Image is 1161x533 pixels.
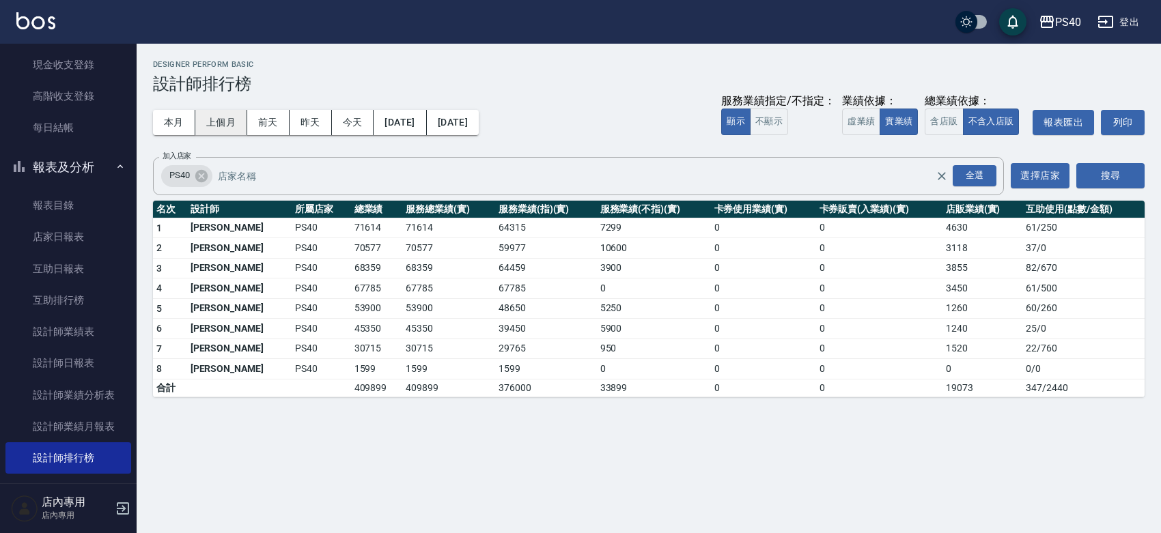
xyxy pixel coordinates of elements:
[816,278,942,299] td: 0
[187,201,292,218] th: 設計師
[495,278,597,299] td: 67785
[5,285,131,316] a: 互助排行榜
[495,298,597,319] td: 48650
[1022,338,1145,359] td: 22 / 760
[1101,110,1145,135] button: 列印
[495,258,597,278] td: 64459
[597,238,711,259] td: 10600
[942,218,1022,238] td: 4630
[711,218,816,238] td: 0
[942,258,1022,278] td: 3855
[1011,163,1069,188] button: 選擇店家
[153,60,1145,69] h2: Designer Perform Basic
[292,238,350,259] td: PS40
[16,12,55,29] img: Logo
[711,379,816,397] td: 0
[1022,218,1145,238] td: 61 / 250
[495,379,597,397] td: 376000
[942,338,1022,359] td: 1520
[711,298,816,319] td: 0
[942,278,1022,299] td: 3450
[1022,258,1145,278] td: 82 / 670
[292,298,350,319] td: PS40
[950,162,999,189] button: Open
[5,379,131,411] a: 設計師業績分析表
[351,379,403,397] td: 409899
[351,338,403,359] td: 30715
[816,238,942,259] td: 0
[597,201,711,218] th: 服務業績(不指)(實)
[5,316,131,347] a: 設計師業績表
[711,338,816,359] td: 0
[187,278,292,299] td: [PERSON_NAME]
[187,338,292,359] td: [PERSON_NAME]
[351,201,403,218] th: 總業績
[402,359,495,379] td: 1599
[842,109,880,135] button: 虛業績
[495,359,597,379] td: 1599
[5,49,131,81] a: 現金收支登錄
[1076,163,1145,188] button: 搜尋
[5,190,131,221] a: 報表目錄
[351,238,403,259] td: 70577
[1033,110,1094,135] a: 報表匯出
[1022,359,1145,379] td: 0 / 0
[247,110,290,135] button: 前天
[161,169,198,182] span: PS40
[187,238,292,259] td: [PERSON_NAME]
[156,263,162,274] span: 3
[292,218,350,238] td: PS40
[953,165,996,186] div: 全選
[942,201,1022,218] th: 店販業績(實)
[156,343,162,354] span: 7
[880,109,918,135] button: 實業績
[351,278,403,299] td: 67785
[816,319,942,339] td: 0
[597,218,711,238] td: 7299
[495,238,597,259] td: 59977
[187,218,292,238] td: [PERSON_NAME]
[187,359,292,379] td: [PERSON_NAME]
[597,319,711,339] td: 5900
[187,258,292,278] td: [PERSON_NAME]
[5,474,131,505] a: 服務扣項明細表
[402,258,495,278] td: 68359
[402,238,495,259] td: 70577
[290,110,332,135] button: 昨天
[163,151,191,161] label: 加入店家
[351,359,403,379] td: 1599
[932,167,951,186] button: Clear
[5,149,131,185] button: 報表及分析
[427,110,479,135] button: [DATE]
[195,110,247,135] button: 上個月
[292,359,350,379] td: PS40
[597,278,711,299] td: 0
[597,298,711,319] td: 5250
[402,278,495,299] td: 67785
[1092,10,1145,35] button: 登出
[942,238,1022,259] td: 3118
[402,218,495,238] td: 71614
[402,338,495,359] td: 30715
[156,222,162,233] span: 1
[721,94,835,109] div: 服務業績指定/不指定：
[963,109,1020,135] button: 不含入店販
[1022,319,1145,339] td: 25 / 0
[402,201,495,218] th: 服務總業績(實)
[402,319,495,339] td: 45350
[5,221,131,253] a: 店家日報表
[351,319,403,339] td: 45350
[374,110,426,135] button: [DATE]
[402,298,495,319] td: 53900
[942,319,1022,339] td: 1240
[999,8,1026,35] button: save
[161,165,212,187] div: PS40
[597,379,711,397] td: 33899
[153,201,1145,397] table: a dense table
[156,363,162,374] span: 8
[495,201,597,218] th: 服務業績(指)(實)
[292,278,350,299] td: PS40
[711,201,816,218] th: 卡券使用業績(實)
[332,110,374,135] button: 今天
[711,238,816,259] td: 0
